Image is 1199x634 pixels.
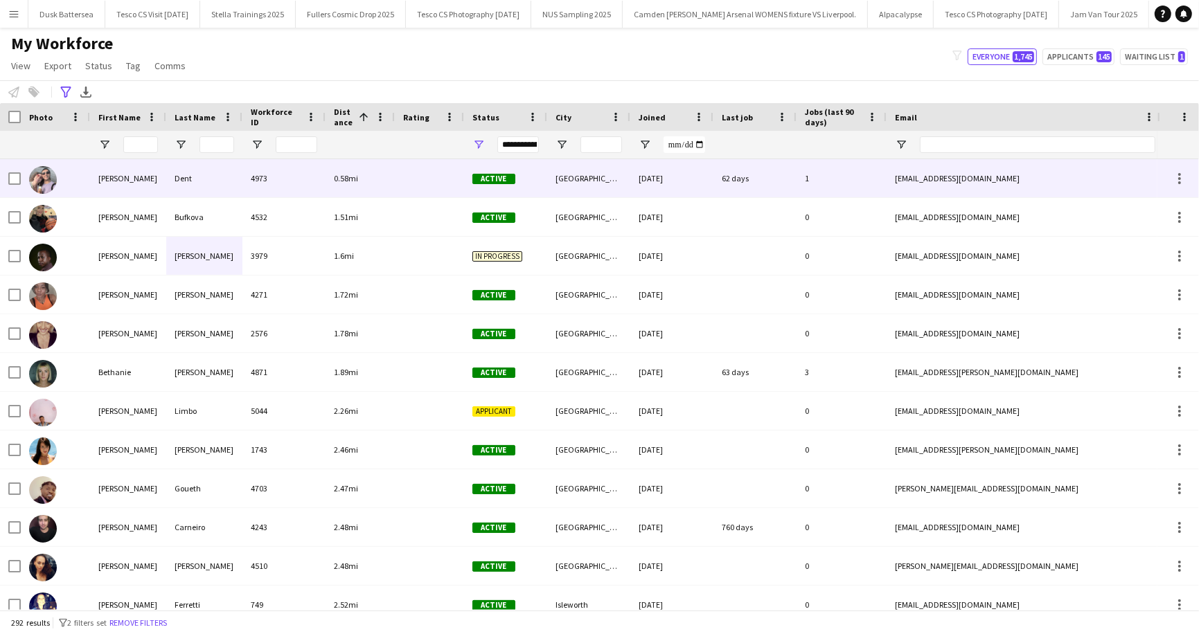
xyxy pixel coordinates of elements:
div: [EMAIL_ADDRESS][DOMAIN_NAME] [887,586,1164,624]
div: 4871 [242,353,326,391]
span: Active [472,600,515,610]
button: Fullers Cosmic Drop 2025 [296,1,406,28]
img: Ernielson Limbo [29,399,57,426]
div: 0 [797,547,887,585]
span: Status [85,60,112,72]
img: Monique Bennett [29,282,57,310]
span: 2 filters set [67,617,107,628]
div: [PERSON_NAME] [166,314,242,352]
span: 2.26mi [334,406,358,416]
div: [PERSON_NAME][EMAIL_ADDRESS][DOMAIN_NAME] [887,547,1164,585]
span: Last Name [175,112,215,123]
span: Status [472,112,499,123]
button: Dusk Battersea [28,1,105,28]
div: [PERSON_NAME] [90,159,166,197]
input: Workforce ID Filter Input [276,136,317,153]
div: [DATE] [630,314,713,352]
div: [EMAIL_ADDRESS][PERSON_NAME][DOMAIN_NAME] [887,431,1164,469]
span: 1,745 [1013,51,1034,62]
input: Joined Filter Input [664,136,705,153]
button: Tesco CS Visit [DATE] [105,1,200,28]
span: Workforce ID [251,107,301,127]
div: [EMAIL_ADDRESS][DOMAIN_NAME] [887,392,1164,430]
div: 62 days [713,159,797,197]
div: [PERSON_NAME] [90,431,166,469]
span: Active [472,523,515,533]
a: Comms [149,57,191,75]
div: 0 [797,198,887,236]
span: View [11,60,30,72]
button: Open Filter Menu [639,138,651,151]
button: Open Filter Menu [895,138,907,151]
span: 0.58mi [334,173,358,183]
div: [DATE] [630,547,713,585]
div: [PERSON_NAME] [166,353,242,391]
div: 4243 [242,508,326,546]
div: 0 [797,392,887,430]
button: Tesco CS Photography [DATE] [406,1,531,28]
span: Rating [403,112,429,123]
div: 760 days [713,508,797,546]
div: [GEOGRAPHIC_DATA] [547,237,630,275]
div: [GEOGRAPHIC_DATA] [547,547,630,585]
div: [PERSON_NAME] [90,508,166,546]
a: Tag [121,57,146,75]
div: 0 [797,469,887,507]
button: Applicants145 [1042,48,1114,65]
button: Jam Van Tour 2025 [1059,1,1149,28]
div: [PERSON_NAME] [166,237,242,275]
div: [GEOGRAPHIC_DATA] [547,469,630,507]
span: In progress [472,251,522,262]
span: 1.89mi [334,367,358,377]
span: Joined [639,112,666,123]
button: Camden [PERSON_NAME] Arsenal WOMENS fixture VS Liverpool. [623,1,868,28]
img: Katie Smith [29,321,57,349]
div: [GEOGRAPHIC_DATA] [547,198,630,236]
a: Status [80,57,118,75]
input: Email Filter Input [920,136,1155,153]
div: 0 [797,586,887,624]
div: Isleworth [547,586,630,624]
div: [GEOGRAPHIC_DATA] [547,353,630,391]
div: [PERSON_NAME] [90,237,166,275]
img: Solomon Charles [29,244,57,271]
span: My Workforce [11,33,113,54]
div: [GEOGRAPHIC_DATA] [547,275,630,314]
div: 4703 [242,469,326,507]
div: [PERSON_NAME] [90,198,166,236]
div: [PERSON_NAME] [90,469,166,507]
span: 1.6mi [334,251,354,261]
div: [GEOGRAPHIC_DATA] [547,314,630,352]
span: 1.72mi [334,289,358,300]
span: Active [472,484,515,494]
div: 1 [797,159,887,197]
img: Carlotta Ferretti [29,592,57,620]
button: Waiting list1 [1120,48,1188,65]
div: 4532 [242,198,326,236]
a: Export [39,57,77,75]
div: 0 [797,314,887,352]
img: Arthur Carneiro [29,515,57,543]
div: [DATE] [630,469,713,507]
div: [DATE] [630,237,713,275]
div: 3 [797,353,887,391]
div: Bufkova [166,198,242,236]
div: [PERSON_NAME] [90,275,166,314]
span: Active [472,445,515,455]
span: Tag [126,60,141,72]
div: [EMAIL_ADDRESS][DOMAIN_NAME] [887,159,1164,197]
div: [DATE] [630,159,713,197]
div: [PERSON_NAME] [166,431,242,469]
div: 0 [797,275,887,314]
div: [DATE] [630,275,713,314]
div: [EMAIL_ADDRESS][DOMAIN_NAME] [887,508,1164,546]
div: [DATE] [630,198,713,236]
div: Limbo [166,392,242,430]
div: 3979 [242,237,326,275]
span: First Name [98,112,141,123]
img: Veronika Bufkova [29,205,57,233]
span: Comms [154,60,186,72]
div: [PERSON_NAME] [166,275,242,314]
div: [PERSON_NAME] [90,392,166,430]
span: Last job [722,112,753,123]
